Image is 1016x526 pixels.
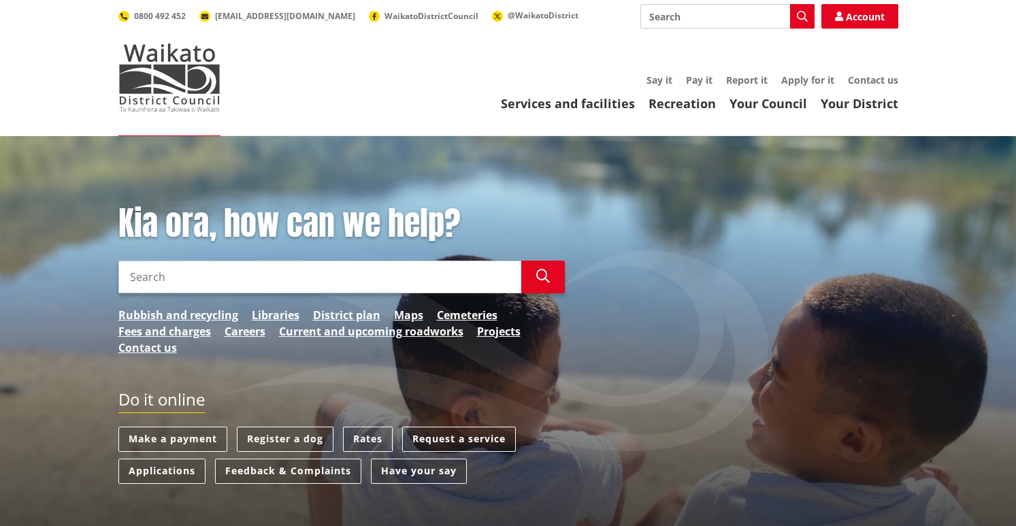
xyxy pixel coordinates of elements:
[781,73,834,86] a: Apply for it
[118,459,206,484] a: Applications
[118,323,211,340] a: Fees and charges
[134,10,186,22] span: 0800 492 452
[394,307,423,323] a: Maps
[646,73,672,86] a: Say it
[118,427,227,452] a: Make a payment
[118,340,177,356] a: Contact us
[237,427,333,452] a: Register a dog
[369,10,478,22] a: WaikatoDistrictCouncil
[686,73,712,86] a: Pay it
[371,459,467,484] a: Have your say
[501,95,635,112] a: Services and facilities
[118,44,220,112] img: Waikato District Council - Te Kaunihera aa Takiwaa o Waikato
[821,4,898,29] a: Account
[343,427,393,452] a: Rates
[118,390,205,414] h2: Do it online
[508,10,578,21] span: @WaikatoDistrict
[477,323,521,340] a: Projects
[118,261,521,293] input: Search input
[730,95,807,112] a: Your Council
[118,307,238,323] a: Rubbish and recycling
[313,307,380,323] a: District plan
[437,307,497,323] a: Cemeteries
[384,10,478,22] span: WaikatoDistrictCouncil
[492,10,578,21] a: @WaikatoDistrict
[402,427,516,452] a: Request a service
[640,4,815,29] input: Search input
[118,204,565,244] h1: Kia ora, how can we help?
[848,73,898,86] a: Contact us
[215,459,361,484] a: Feedback & Complaints
[279,323,463,340] a: Current and upcoming roadworks
[649,95,716,112] a: Recreation
[225,323,265,340] a: Careers
[199,10,355,22] a: [EMAIL_ADDRESS][DOMAIN_NAME]
[215,10,355,22] span: [EMAIL_ADDRESS][DOMAIN_NAME]
[118,10,186,22] a: 0800 492 452
[252,307,299,323] a: Libraries
[821,95,898,112] a: Your District
[726,73,768,86] a: Report it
